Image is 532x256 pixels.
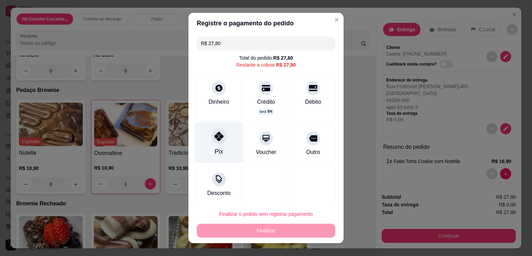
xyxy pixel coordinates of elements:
div: R$ 27,80 [273,54,293,61]
button: Finalizar o pedido sem registrar pagamento [197,207,335,221]
p: taxa [259,109,272,114]
div: Outro [306,148,320,156]
div: Débito [305,98,321,106]
div: R$ 27,80 [276,61,296,68]
span: 5 % [267,109,272,114]
div: Desconto [207,189,231,197]
button: Close [331,14,342,25]
header: Registre o pagamento do pedido [188,13,344,34]
div: Pix [215,147,223,156]
input: Ex.: hambúrguer de cordeiro [201,36,331,50]
div: Restante a cobrar [236,61,296,68]
div: Total do pedido [239,54,293,61]
div: Crédito [257,98,275,106]
div: Voucher [256,148,276,156]
div: Dinheiro [209,98,229,106]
